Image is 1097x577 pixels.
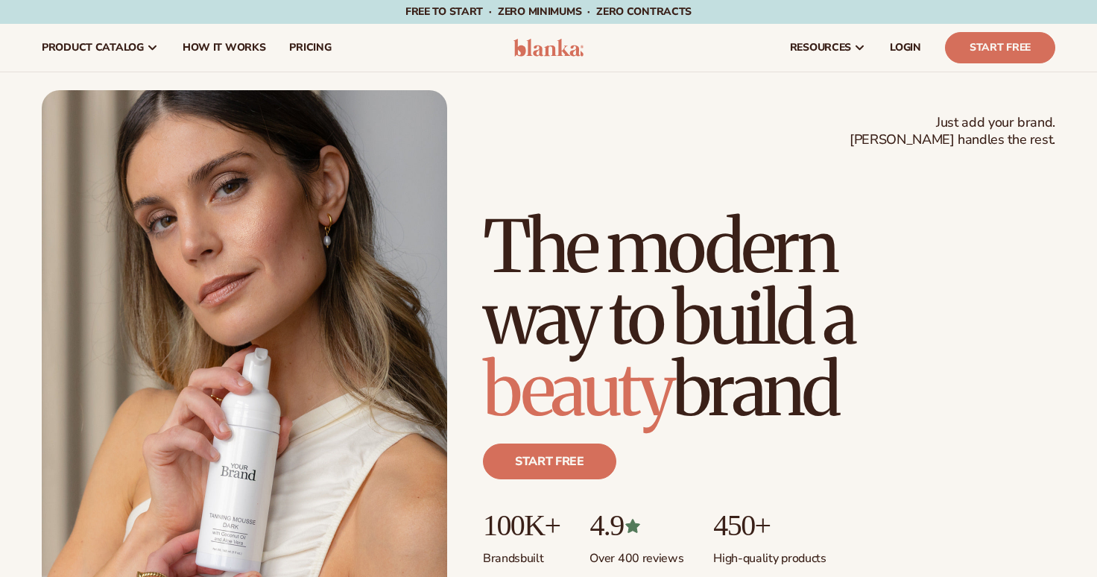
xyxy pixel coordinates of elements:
[289,42,331,54] span: pricing
[589,542,683,567] p: Over 400 reviews
[878,24,933,72] a: LOGIN
[890,42,921,54] span: LOGIN
[30,24,171,72] a: product catalog
[713,542,826,567] p: High-quality products
[183,42,266,54] span: How It Works
[513,39,584,57] img: logo
[483,542,560,567] p: Brands built
[945,32,1055,63] a: Start Free
[589,509,683,542] p: 4.9
[171,24,278,72] a: How It Works
[405,4,692,19] span: Free to start · ZERO minimums · ZERO contracts
[713,509,826,542] p: 450+
[778,24,878,72] a: resources
[483,211,1055,426] h1: The modern way to build a brand
[790,42,851,54] span: resources
[277,24,343,72] a: pricing
[483,509,560,542] p: 100K+
[850,114,1055,149] span: Just add your brand. [PERSON_NAME] handles the rest.
[42,42,144,54] span: product catalog
[483,444,616,479] a: Start free
[483,345,672,435] span: beauty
